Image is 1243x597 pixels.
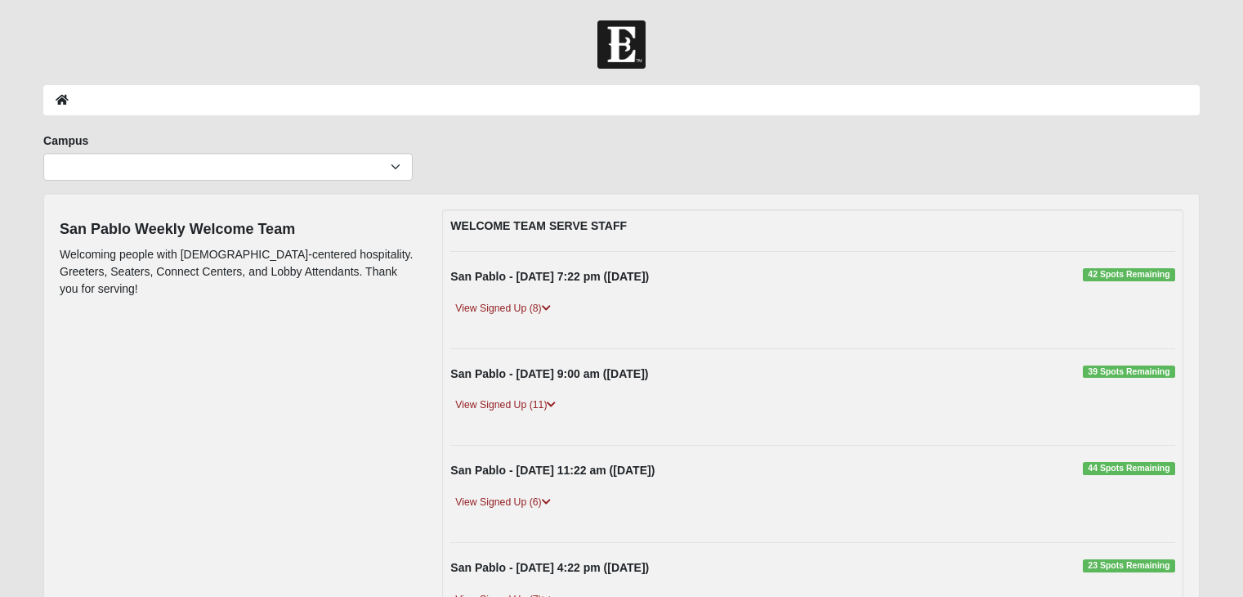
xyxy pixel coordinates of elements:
[450,397,561,414] a: View Signed Up (11)
[1083,462,1175,475] span: 44 Spots Remaining
[60,221,418,239] h4: San Pablo Weekly Welcome Team
[450,219,627,232] strong: WELCOME TEAM SERVE STAFF
[450,494,555,511] a: View Signed Up (6)
[43,132,88,149] label: Campus
[450,300,555,317] a: View Signed Up (8)
[450,367,648,380] strong: San Pablo - [DATE] 9:00 am ([DATE])
[1083,268,1175,281] span: 42 Spots Remaining
[450,270,649,283] strong: San Pablo - [DATE] 7:22 pm ([DATE])
[450,464,655,477] strong: San Pablo - [DATE] 11:22 am ([DATE])
[1083,366,1175,379] span: 39 Spots Remaining
[597,20,646,69] img: Church of Eleven22 Logo
[60,246,418,298] p: Welcoming people with [DEMOGRAPHIC_DATA]-centered hospitality. Greeters, Seaters, Connect Centers...
[450,561,649,574] strong: San Pablo - [DATE] 4:22 pm ([DATE])
[1083,559,1175,572] span: 23 Spots Remaining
